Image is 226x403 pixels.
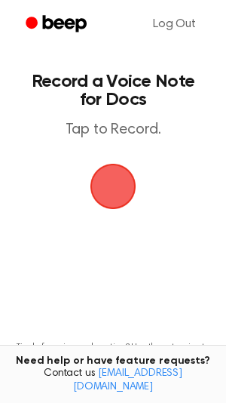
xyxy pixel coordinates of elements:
p: Tired of copying and pasting? Use the extension to automatically insert your recordings. [12,342,214,365]
a: Log Out [138,6,211,42]
a: Beep [15,10,100,39]
p: Tap to Record. [27,121,199,140]
a: [EMAIL_ADDRESS][DOMAIN_NAME] [73,368,182,392]
img: Beep Logo [90,164,136,209]
h1: Record a Voice Note for Docs [27,72,199,109]
span: Contact us [9,368,217,394]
